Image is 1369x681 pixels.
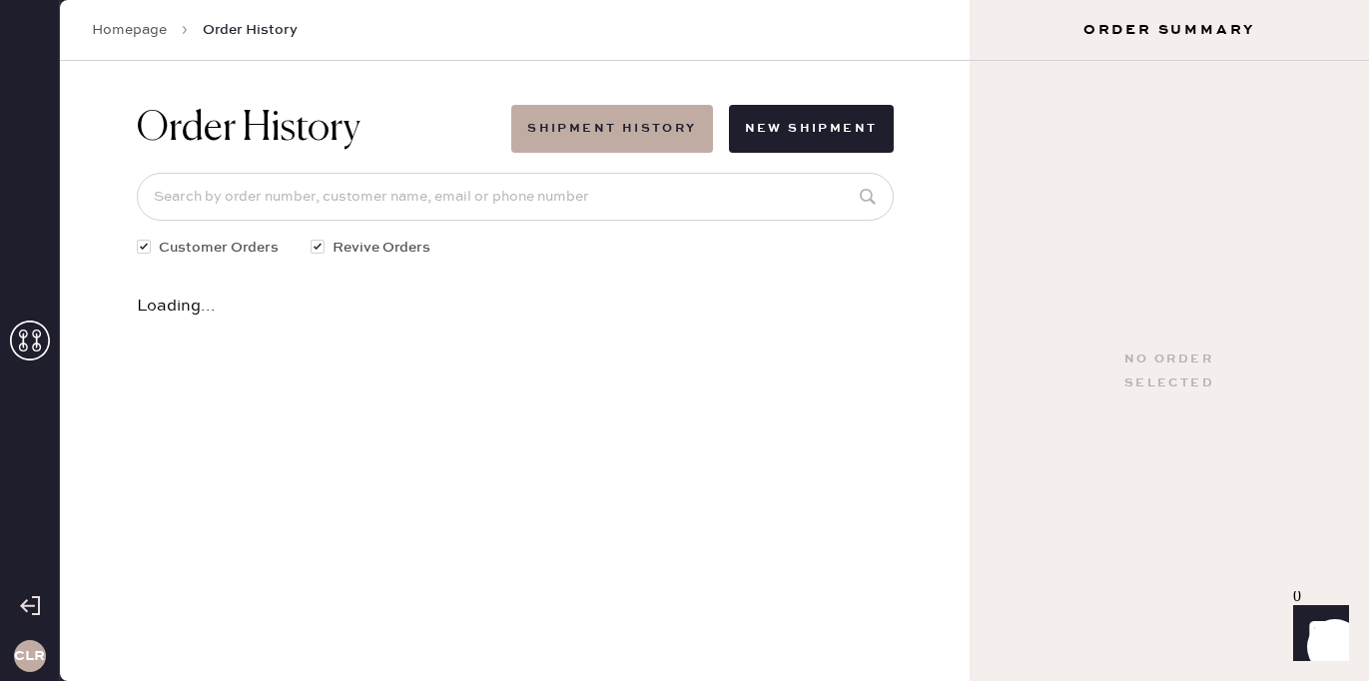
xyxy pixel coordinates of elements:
[1124,347,1214,395] div: No order selected
[203,20,298,40] span: Order History
[137,173,894,221] input: Search by order number, customer name, email or phone number
[137,299,894,315] div: Loading...
[14,649,45,663] h3: CLR
[159,237,279,259] span: Customer Orders
[1274,591,1360,677] iframe: Front Chat
[511,105,712,153] button: Shipment History
[92,20,167,40] a: Homepage
[137,105,360,153] h1: Order History
[970,20,1369,40] h3: Order Summary
[333,237,430,259] span: Revive Orders
[729,105,894,153] button: New Shipment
